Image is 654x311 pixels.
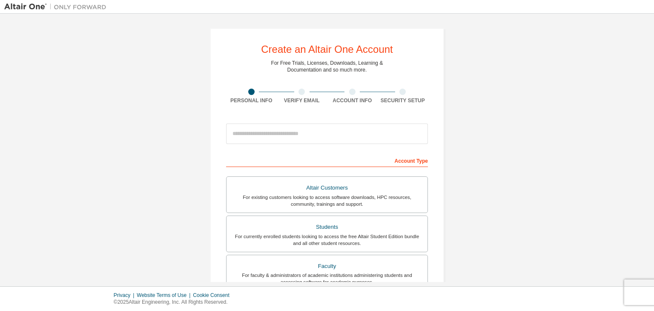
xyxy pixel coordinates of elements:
[232,194,422,207] div: For existing customers looking to access software downloads, HPC resources, community, trainings ...
[232,260,422,272] div: Faculty
[232,233,422,247] div: For currently enrolled students looking to access the free Altair Student Edition bundle and all ...
[137,292,193,299] div: Website Terms of Use
[226,153,428,167] div: Account Type
[193,292,234,299] div: Cookie Consent
[232,272,422,285] div: For faculty & administrators of academic institutions administering students and accessing softwa...
[261,44,393,55] div: Create an Altair One Account
[378,97,428,104] div: Security Setup
[327,97,378,104] div: Account Info
[232,221,422,233] div: Students
[114,299,235,306] p: © 2025 Altair Engineering, Inc. All Rights Reserved.
[226,97,277,104] div: Personal Info
[114,292,137,299] div: Privacy
[4,3,111,11] img: Altair One
[271,60,383,73] div: For Free Trials, Licenses, Downloads, Learning & Documentation and so much more.
[232,182,422,194] div: Altair Customers
[277,97,327,104] div: Verify Email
